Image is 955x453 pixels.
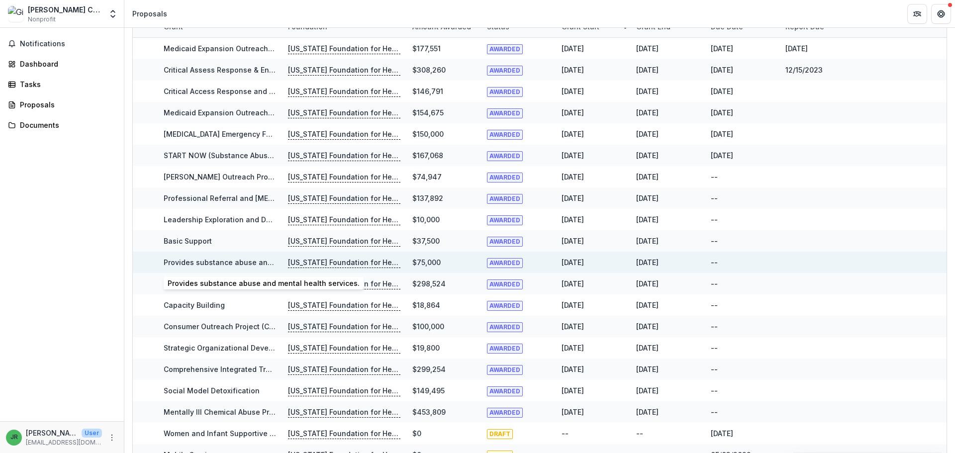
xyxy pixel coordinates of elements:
span: AWARDED [487,108,523,118]
div: [DATE] [562,193,584,203]
a: [MEDICAL_DATA] Emergency FQHC and CMHC Fund [164,130,340,138]
div: -- [711,193,718,203]
div: [DATE] [562,407,584,417]
span: AWARDED [487,258,523,268]
div: $19,800 [412,343,440,353]
div: -- [636,428,643,439]
div: -- [711,343,718,353]
div: -- [711,278,718,289]
div: [DATE] [711,428,733,439]
div: Dashboard [20,59,112,69]
div: [DATE] [636,343,659,353]
span: Nonprofit [28,15,56,24]
button: Notifications [4,36,120,52]
p: [US_STATE] Foundation for Health [288,214,400,225]
div: [DATE] [562,321,584,332]
a: Basic Support [164,237,212,245]
div: -- [711,236,718,246]
div: [DATE] [562,385,584,396]
div: [DATE] [562,172,584,182]
a: Consumer Outreach Project (CORP) [164,322,286,331]
a: 12/15/2023 [785,66,823,74]
div: [DATE] [711,86,733,96]
span: AWARDED [487,386,523,396]
div: $18,864 [412,300,440,310]
a: Medicaid Expansion Outreach, Enrollment and Renewal [164,44,357,53]
a: Mentally Ill Chemical Abuse Project (MICAP) [164,408,316,416]
div: -- [711,257,718,268]
a: Social Model Detoxification [164,386,260,395]
div: [DATE] [562,43,584,54]
div: $177,551 [412,43,441,54]
p: [US_STATE] Foundation for Health [288,150,400,161]
span: AWARDED [487,215,523,225]
div: [DATE] [636,43,659,54]
span: AWARDED [487,344,523,354]
div: [DATE] [636,300,659,310]
div: $149,495 [412,385,445,396]
div: [DATE] [562,150,584,161]
div: Janice Russler [10,434,18,441]
a: Professional Referral and [MEDICAL_DATA] Education (PRIME) [164,194,377,202]
div: [DATE] [636,257,659,268]
div: $308,260 [412,65,446,75]
div: [DATE] [711,43,733,54]
div: [DATE] [636,129,659,139]
button: Open entity switcher [106,4,120,24]
p: [US_STATE] Foundation for Health [288,129,400,140]
div: [DATE] [562,278,584,289]
a: Critical Access Response and Engagement [164,87,313,95]
div: Documents [20,120,112,130]
div: [DATE] [636,86,659,96]
div: [DATE] [562,343,584,353]
div: [DATE] [711,150,733,161]
div: $167,068 [412,150,443,161]
span: AWARDED [487,44,523,54]
span: AWARDED [487,130,523,140]
a: Capacity Building [164,301,225,309]
div: -- [711,172,718,182]
p: [US_STATE] Foundation for Health [288,343,400,354]
div: $0 [412,428,421,439]
div: [DATE] [562,86,584,96]
div: $100,000 [412,321,444,332]
button: Partners [907,4,927,24]
p: [US_STATE] Foundation for Health [288,65,400,76]
div: [DATE] [636,193,659,203]
p: [PERSON_NAME] [26,428,78,438]
div: -- [711,321,718,332]
div: [DATE] [636,107,659,118]
div: -- [711,214,718,225]
div: $137,892 [412,193,443,203]
div: [DATE] [562,65,584,75]
p: [US_STATE] Foundation for Health [288,321,400,332]
a: Leadership Exploration and Development (LEAD) [164,215,332,224]
div: Proposals [132,8,167,19]
div: [DATE] [636,364,659,374]
span: AWARDED [487,66,523,76]
span: AWARDED [487,87,523,97]
div: Tasks [20,79,112,90]
a: Provides substance abuse and mental health services. [164,258,356,267]
div: [PERSON_NAME] Center for Behavioral Change [28,4,102,15]
p: [US_STATE] Foundation for Health [288,300,400,311]
div: -- [711,300,718,310]
a: Proposals [4,96,120,113]
p: [US_STATE] Foundation for Health [288,364,400,375]
div: [DATE] [636,407,659,417]
p: [US_STATE] Foundation for Health [288,107,400,118]
div: $154,675 [412,107,444,118]
p: [US_STATE] Foundation for Health [288,86,400,97]
div: [DATE] [562,300,584,310]
div: [DATE] [562,236,584,246]
div: [DATE] [636,278,659,289]
a: Tasks [4,76,120,92]
p: [US_STATE] Foundation for Health [288,236,400,247]
span: AWARDED [487,301,523,311]
div: $298,524 [412,278,446,289]
span: AWARDED [487,151,523,161]
p: [US_STATE] Foundation for Health [288,172,400,182]
p: [US_STATE] Foundation for Health [288,257,400,268]
a: Strategic Organizational Development [164,344,297,352]
div: [DATE] [636,236,659,246]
